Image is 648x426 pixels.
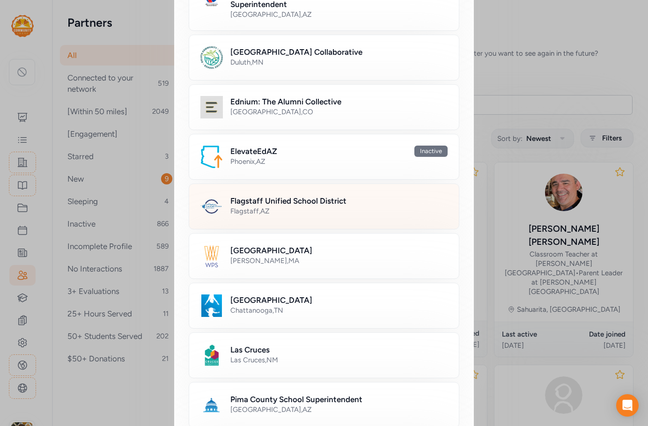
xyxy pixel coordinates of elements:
[200,195,223,218] img: Logo
[200,46,223,69] img: Logo
[230,206,448,216] div: Flagstaff , AZ
[230,96,341,107] h2: Ednium: The Alumni Collective
[230,256,448,265] div: [PERSON_NAME] , MA
[230,107,448,117] div: [GEOGRAPHIC_DATA] , CO
[200,245,223,267] img: Logo
[230,394,362,405] h2: Pima County School Superintendent
[230,10,448,19] div: [GEOGRAPHIC_DATA] , AZ
[230,195,346,206] h2: Flagstaff Unified School District
[230,157,448,166] div: Phoenix , AZ
[414,146,448,157] div: Inactive
[230,58,448,67] div: Duluth , MN
[200,96,223,118] img: Logo
[616,394,639,417] div: Open Intercom Messenger
[230,245,312,256] h2: [GEOGRAPHIC_DATA]
[230,294,312,306] h2: [GEOGRAPHIC_DATA]
[200,146,223,168] img: Logo
[200,394,223,416] img: Logo
[230,405,448,414] div: [GEOGRAPHIC_DATA] , AZ
[230,355,448,365] div: Las Cruces , NM
[200,294,223,317] img: Logo
[200,344,223,367] img: Logo
[230,306,448,315] div: Chattanooga , TN
[230,146,277,157] h2: ElevateEdAZ
[230,344,270,355] h2: Las Cruces
[230,46,362,58] h2: [GEOGRAPHIC_DATA] Collaborative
